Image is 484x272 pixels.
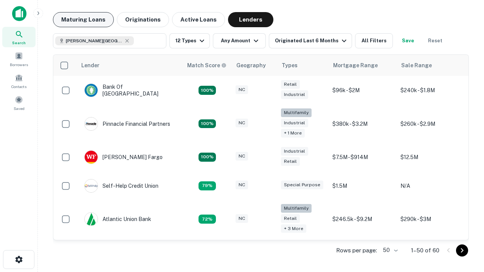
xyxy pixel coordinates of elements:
[84,212,151,226] div: Atlantic Union Bank
[53,12,114,27] button: Maturing Loans
[329,105,397,143] td: $380k - $3.2M
[411,246,439,255] p: 1–50 of 60
[187,61,226,70] div: Capitalize uses an advanced AI algorithm to match your search with the best lender. The match sco...
[380,245,399,256] div: 50
[236,152,248,161] div: NC
[269,33,352,48] button: Originated Last 6 Months
[2,27,36,47] a: Search
[232,55,277,76] th: Geography
[397,172,465,200] td: N/A
[397,238,465,267] td: $480k - $3.1M
[2,93,36,113] a: Saved
[329,200,397,238] td: $246.5k - $9.2M
[199,153,216,162] div: Matching Properties: 15, hasApolloMatch: undefined
[281,224,306,233] div: + 3 more
[10,62,28,68] span: Borrowers
[329,76,397,105] td: $96k - $2M
[275,36,349,45] div: Originated Last 6 Months
[397,143,465,172] td: $12.5M
[228,12,273,27] button: Lenders
[84,83,175,97] div: Bank Of [GEOGRAPHIC_DATA]
[281,129,305,138] div: + 1 more
[282,61,298,70] div: Types
[85,213,98,226] img: picture
[199,215,216,224] div: Matching Properties: 10, hasApolloMatch: undefined
[199,119,216,128] div: Matching Properties: 25, hasApolloMatch: undefined
[14,105,25,111] span: Saved
[281,90,308,99] div: Industrial
[85,151,98,164] img: picture
[336,246,377,255] p: Rows per page:
[66,37,123,44] span: [PERSON_NAME][GEOGRAPHIC_DATA], [GEOGRAPHIC_DATA]
[169,33,210,48] button: 12 Types
[281,119,308,127] div: Industrial
[81,61,99,70] div: Lender
[199,181,216,190] div: Matching Properties: 11, hasApolloMatch: undefined
[281,204,312,213] div: Multifamily
[329,55,397,76] th: Mortgage Range
[236,181,248,189] div: NC
[281,157,300,166] div: Retail
[329,172,397,200] td: $1.5M
[172,12,225,27] button: Active Loans
[236,214,248,223] div: NC
[85,117,98,130] img: picture
[446,187,484,224] iframe: Chat Widget
[423,33,447,48] button: Reset
[2,71,36,91] a: Contacts
[117,12,169,27] button: Originations
[329,143,397,172] td: $7.5M - $914M
[277,55,329,76] th: Types
[12,40,26,46] span: Search
[456,244,468,257] button: Go to next page
[281,147,308,156] div: Industrial
[11,83,26,90] span: Contacts
[236,119,248,127] div: NC
[281,108,312,117] div: Multifamily
[401,61,432,70] div: Sale Range
[396,33,420,48] button: Save your search to get updates of matches that match your search criteria.
[183,55,232,76] th: Capitalize uses an advanced AI algorithm to match your search with the best lender. The match sco...
[84,179,158,193] div: Self-help Credit Union
[213,33,266,48] button: Any Amount
[281,214,300,223] div: Retail
[84,150,163,164] div: [PERSON_NAME] Fargo
[84,117,170,131] div: Pinnacle Financial Partners
[333,61,378,70] div: Mortgage Range
[187,61,225,70] h6: Match Score
[77,55,183,76] th: Lender
[85,84,98,97] img: picture
[397,55,465,76] th: Sale Range
[199,86,216,95] div: Matching Properties: 14, hasApolloMatch: undefined
[397,200,465,238] td: $290k - $3M
[281,80,300,89] div: Retail
[397,105,465,143] td: $260k - $2.9M
[236,61,266,70] div: Geography
[397,76,465,105] td: $240k - $1.8M
[2,49,36,69] a: Borrowers
[12,6,26,21] img: capitalize-icon.png
[329,238,397,267] td: $200k - $3.3M
[281,181,323,189] div: Special Purpose
[355,33,393,48] button: All Filters
[85,179,98,192] img: picture
[236,85,248,94] div: NC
